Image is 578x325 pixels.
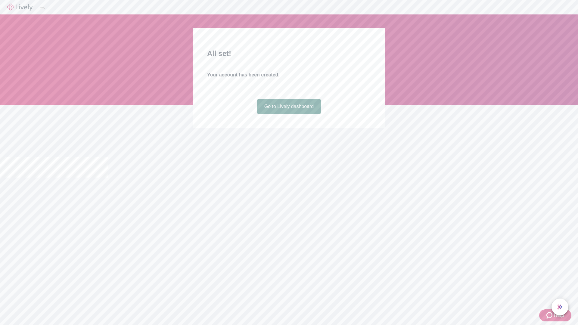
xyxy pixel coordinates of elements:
[557,304,563,310] svg: Lively AI Assistant
[7,4,33,11] img: Lively
[257,99,321,114] a: Go to Lively dashboard
[207,71,371,79] h4: Your account has been created.
[554,312,564,319] span: Help
[207,48,371,59] h2: All set!
[546,312,554,319] svg: Zendesk support icon
[552,299,568,315] button: chat
[539,309,571,321] button: Zendesk support iconHelp
[40,8,45,9] button: Log out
